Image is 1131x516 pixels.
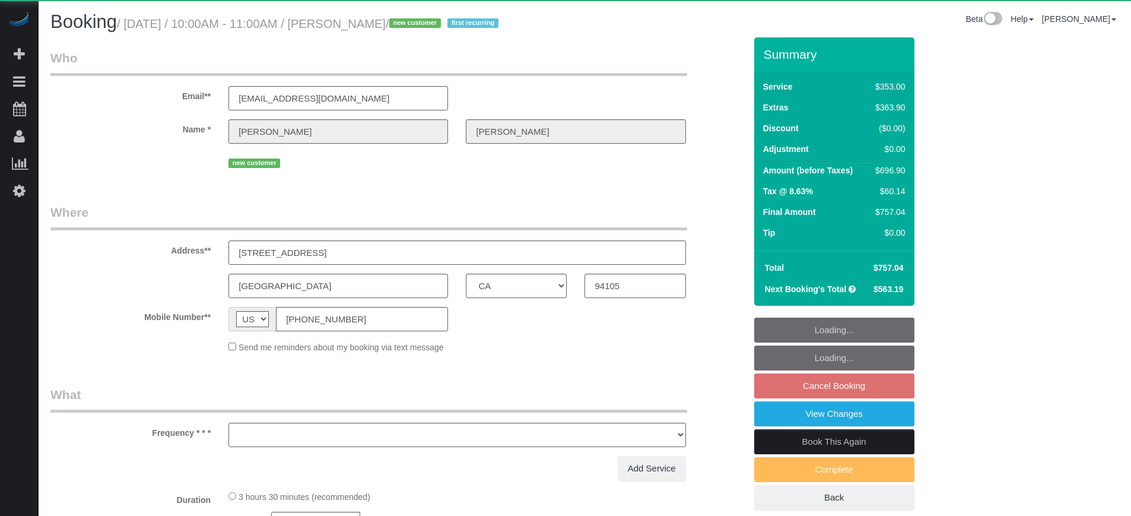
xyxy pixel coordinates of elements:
strong: Next Booking's Total [765,284,847,294]
span: $563.19 [873,284,904,294]
label: Adjustment [763,143,809,155]
input: Last Name** [466,119,685,144]
input: First Name** [228,119,448,144]
span: Send me reminders about my booking via text message [239,343,444,352]
span: new customer [389,18,441,28]
legend: What [50,386,687,413]
div: $363.90 [871,102,905,113]
img: New interface [983,12,1002,27]
label: Name * [42,119,220,135]
input: Zip Code** [584,274,685,298]
a: Beta [965,14,1002,24]
div: $0.00 [871,143,905,155]
label: Discount [763,122,799,134]
strong: Total [765,263,784,273]
span: 3 hours 30 minutes (recommended) [239,492,370,502]
div: $696.90 [871,164,905,176]
a: Back [754,485,914,510]
span: first recurring [447,18,498,28]
legend: Who [50,49,687,76]
label: Extras [763,102,789,113]
label: Duration [42,490,220,506]
label: Mobile Number** [42,307,220,323]
a: Help [1011,14,1034,24]
a: Add Service [618,456,686,481]
a: Book This Again [754,429,914,454]
label: Frequency * * * [42,423,220,439]
div: $353.00 [871,81,905,93]
span: new customer [228,159,280,168]
div: $60.14 [871,185,905,197]
label: Tip [763,227,776,239]
label: Final Amount [763,206,816,218]
label: Amount (before Taxes) [763,164,853,176]
a: [PERSON_NAME] [1042,14,1116,24]
label: Tax @ 8.63% [763,185,813,197]
img: Automaid Logo [7,12,31,29]
input: Mobile Number** [276,307,448,331]
a: View Changes [754,401,914,426]
h3: Summary [764,48,908,61]
span: Booking [50,11,117,32]
div: ($0.00) [871,122,905,134]
label: Service [763,81,793,93]
div: $0.00 [871,227,905,239]
span: / [386,17,502,30]
legend: Where [50,204,687,230]
small: / [DATE] / 10:00AM - 11:00AM / [PERSON_NAME] [117,17,502,30]
span: $757.04 [873,263,904,273]
div: $757.04 [871,206,905,218]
